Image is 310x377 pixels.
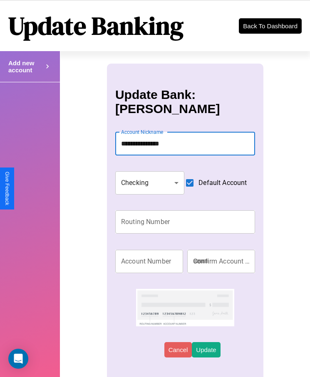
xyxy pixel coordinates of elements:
[136,289,234,326] img: check
[198,178,247,188] span: Default Account
[8,349,28,369] div: Open Intercom Messenger
[115,88,255,116] h3: Update Bank: [PERSON_NAME]
[192,342,220,357] button: Update
[121,128,164,136] label: Account Nickname
[8,9,184,43] h1: Update Banking
[115,171,184,195] div: Checking
[164,342,192,357] button: Cancel
[4,172,10,205] div: Give Feedback
[8,59,43,74] h4: Add new account
[239,18,302,34] button: Back To Dashboard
